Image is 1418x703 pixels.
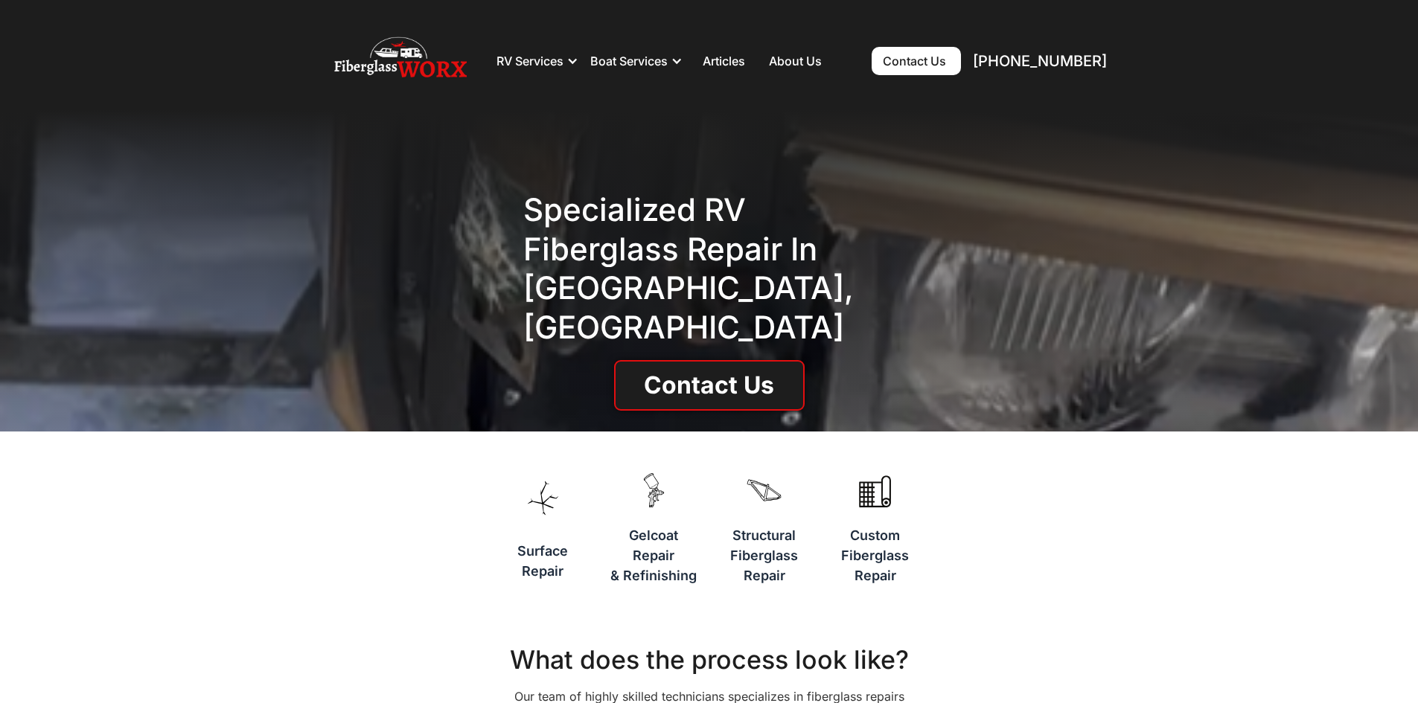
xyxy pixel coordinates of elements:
[523,190,895,347] h1: Specialized RV Fiberglass repair in [GEOGRAPHIC_DATA], [GEOGRAPHIC_DATA]
[852,455,898,525] img: A roll of fiberglass mat
[741,455,788,525] img: A piece of fiberglass that represents structure
[496,39,578,83] div: RV Services
[630,455,677,525] img: A paint gun
[360,645,1059,675] h2: What does the process look like?
[610,525,697,585] h3: Gelcoat Repair & Refinishing
[766,54,825,68] a: About Us
[334,31,467,91] img: Fiberglass WorX – RV Repair, RV Roof & RV Detailing
[836,525,914,585] h3: Custom Fiberglass Repair
[725,525,803,585] h3: Structural Fiberglass Repair
[614,360,805,411] a: Contact Us
[973,54,1085,68] a: [PHONE_NUMBER]
[872,47,961,75] a: Contact Us
[520,455,566,541] img: A vector of icon of a spreading spider crack
[590,54,668,68] div: Boat Services
[496,54,563,68] div: RV Services
[517,541,568,581] h3: Surface Repair
[590,39,683,83] div: Boat Services
[694,54,754,68] a: Articles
